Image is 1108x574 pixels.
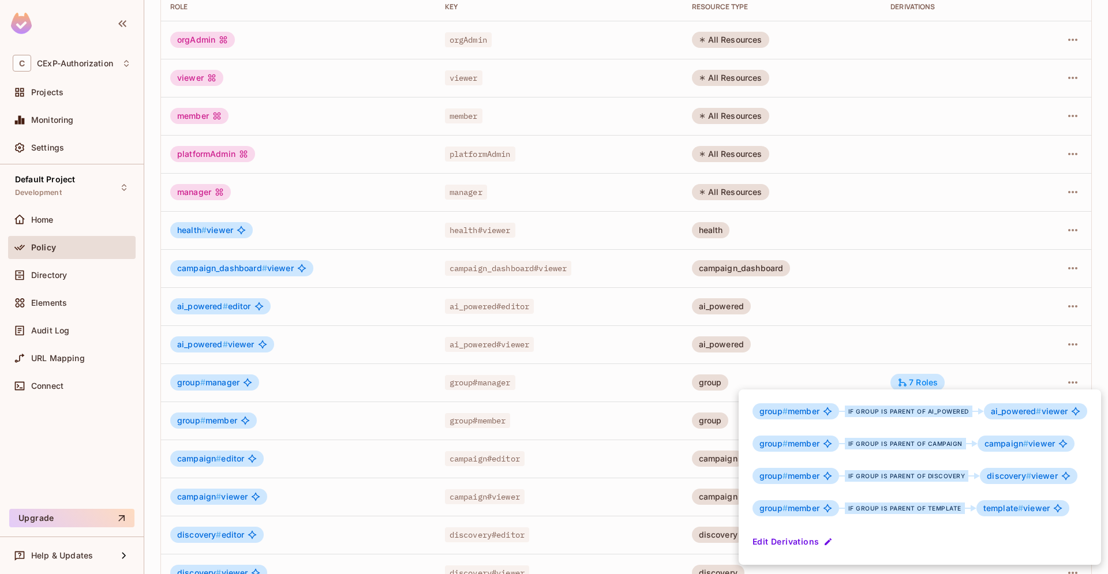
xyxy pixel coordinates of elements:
[783,503,788,513] span: #
[759,471,788,481] span: group
[783,471,788,481] span: #
[1026,471,1031,481] span: #
[1036,406,1041,416] span: #
[845,438,966,449] div: if group is parent of campaign
[991,407,1068,416] span: viewer
[845,470,969,482] div: if group is parent of discovery
[753,532,835,551] button: Edit Derivations
[759,503,788,513] span: group
[987,471,1057,481] span: viewer
[987,471,1031,481] span: discovery
[759,406,788,416] span: group
[1023,438,1028,448] span: #
[783,438,788,448] span: #
[759,438,788,448] span: group
[759,407,819,416] span: member
[759,439,819,448] span: member
[759,504,819,513] span: member
[983,504,1050,513] span: viewer
[985,438,1028,448] span: campaign
[845,502,965,514] div: if group is parent of template
[845,406,972,417] div: if group is parent of ai_powered
[783,406,788,416] span: #
[983,503,1023,513] span: template
[1018,503,1023,513] span: #
[759,471,819,481] span: member
[985,439,1055,448] span: viewer
[991,406,1042,416] span: ai_powered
